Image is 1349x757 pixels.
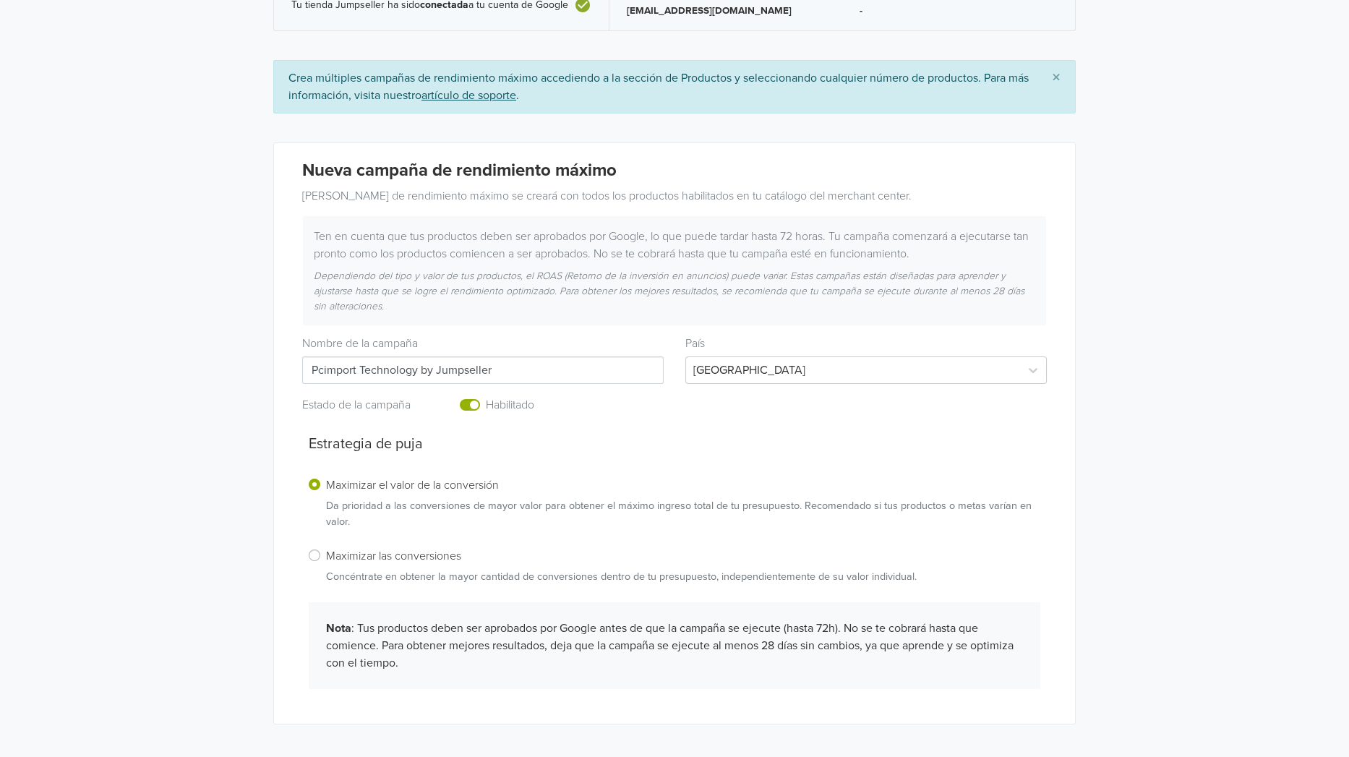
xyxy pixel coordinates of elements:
[326,569,917,585] p: Concéntrate en obtener la mayor cantidad de conversiones dentro de tu presupuesto, independientem...
[302,337,664,351] h6: Nombre de la campaña
[421,88,516,103] u: artículo de soporte
[309,602,1040,689] div: : Tus productos deben ser aprobados por Google antes de que la campaña se ejecute (hasta 72h). No...
[627,4,825,18] p: [EMAIL_ADDRESS][DOMAIN_NAME]
[302,161,1047,181] h4: Nueva campaña de rendimiento máximo
[860,4,1058,18] p: -
[326,549,917,563] h6: Maximizar las conversiones
[326,621,351,636] b: Nota
[486,398,614,412] h6: Habilitado
[302,356,664,384] input: Campaign name
[685,337,1047,351] h6: País
[291,187,1058,205] div: [PERSON_NAME] de rendimiento máximo se creará con todos los productos habilitados en tu catálogo ...
[326,479,1040,492] h6: Maximizar el valor de la conversión
[302,398,419,412] h6: Estado de la campaña
[309,435,1040,453] h5: Estrategia de puja
[1052,67,1061,88] span: ×
[273,60,1076,114] div: Crea múltiples campañas de rendimiento máximo accediendo a la sección de Productos y seleccionand...
[303,228,1046,262] div: Ten en cuenta que tus productos deben ser aprobados por Google, lo que puede tardar hasta 72 hora...
[326,498,1040,529] p: Da prioridad a las conversiones de mayor valor para obtener el máximo ingreso total de tu presupu...
[1037,61,1075,95] button: Close
[288,71,1029,103] a: Para más información, visita nuestroartículo de soporte.
[303,268,1046,314] div: Dependiendo del tipo y valor de tus productos, el ROAS (Retorno de la inversión en anuncios) pued...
